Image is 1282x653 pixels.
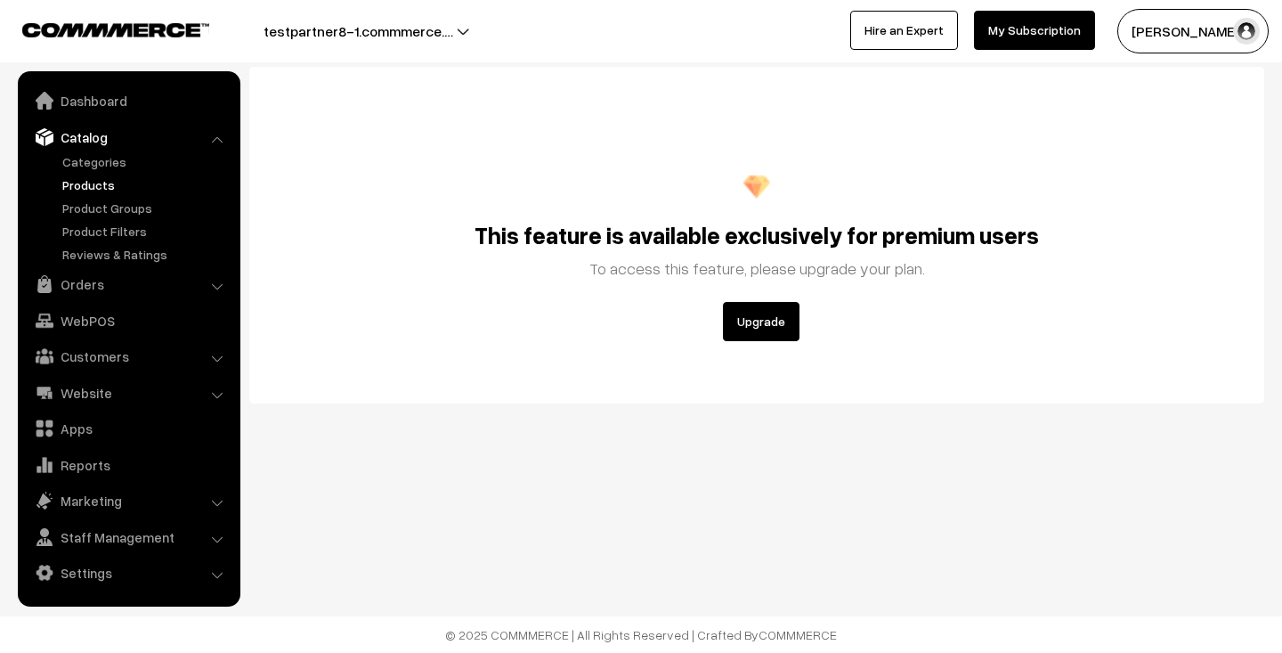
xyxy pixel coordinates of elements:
a: Product Groups [58,199,234,217]
a: Website [22,377,234,409]
h2: This feature is available exclusively for premium users [312,222,1202,249]
a: Marketing [22,485,234,517]
a: My Subscription [974,11,1095,50]
a: Dashboard [22,85,234,117]
a: COMMMERCE [759,627,837,642]
a: Hire an Expert [850,11,958,50]
a: Staff Management [22,521,234,553]
a: Products [58,175,234,194]
a: COMMMERCE [22,18,178,39]
a: Settings [22,557,234,589]
a: Orders [22,268,234,300]
img: premium.png [743,174,770,200]
a: Apps [22,412,234,445]
img: COMMMERCE [22,23,209,37]
a: Customers [22,340,234,372]
button: [PERSON_NAME] [1117,9,1269,53]
a: Categories [58,152,234,171]
a: Catalog [22,121,234,153]
a: Reports [22,449,234,481]
a: WebPOS [22,305,234,337]
button: Upgrade [723,302,799,341]
a: Reviews & Ratings [58,245,234,264]
p: To access this feature, please upgrade your plan. [312,257,1202,281]
img: user [1233,18,1260,45]
a: Product Filters [58,222,234,241]
button: testpartner8-1.commmerce.… [201,9,515,53]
